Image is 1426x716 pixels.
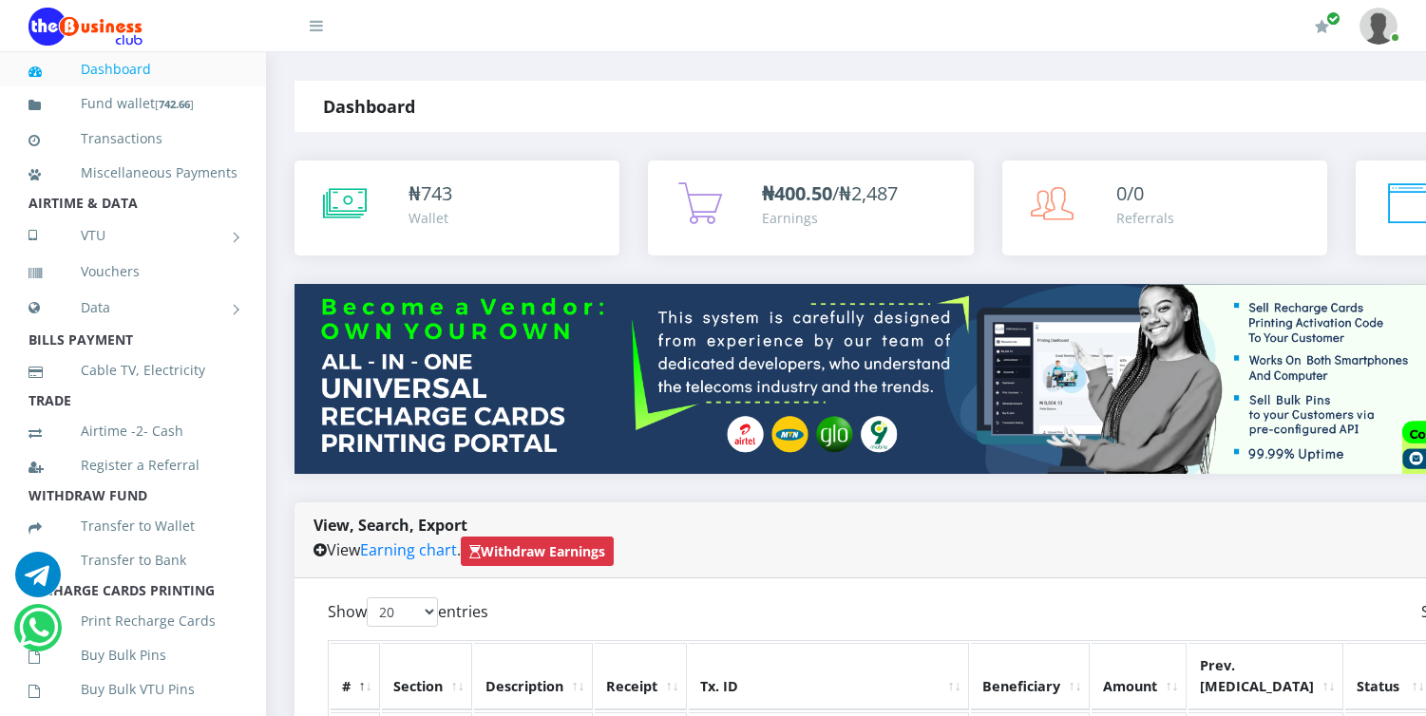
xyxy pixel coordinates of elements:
strong: View, Search, Export [314,515,467,536]
a: Buy Bulk VTU Pins [29,668,238,711]
a: Miscellaneous Payments [29,151,238,195]
a: Transfer to Bank [29,538,238,582]
th: #: activate to sort column descending [331,643,380,709]
img: Logo [29,8,143,46]
div: Referrals [1116,208,1174,228]
small: [ ] [155,97,194,111]
i: Renew/Upgrade Subscription [1315,19,1329,34]
strong: Dashboard [323,95,415,118]
img: User [1359,8,1397,45]
a: Chat for support [15,566,61,597]
a: ₦743 Wallet [295,160,619,255]
a: Transfer to Wallet [29,504,238,548]
a: Fund wallet[742.66] [29,82,238,126]
a: Airtime -2- Cash [29,409,238,453]
strong: Withdraw Earnings [469,542,605,560]
th: Description: activate to sort column ascending [474,643,593,709]
th: Amount: activate to sort column ascending [1092,643,1187,709]
th: Tx. ID: activate to sort column ascending [689,643,969,709]
div: ₦ [409,179,452,208]
span: 0/0 [1116,180,1144,206]
a: Cable TV, Electricity [29,349,238,392]
a: VTU [29,212,238,259]
a: Vouchers [29,250,238,293]
b: 742.66 [159,97,190,111]
div: Earnings [762,208,898,228]
span: Renew/Upgrade Subscription [1326,11,1340,26]
th: Section: activate to sort column ascending [382,643,472,709]
a: Register a Referral [29,443,238,487]
a: Chat for support [19,619,58,650]
a: Buy Bulk Pins [29,633,238,677]
a: Data [29,284,238,331]
th: Prev. Bal: activate to sort column ascending [1188,643,1343,709]
label: Show entries [328,597,488,627]
th: Receipt: activate to sort column ascending [595,643,687,709]
div: Wallet [409,208,452,228]
a: Print Recharge Cards [29,599,238,643]
a: Transactions [29,117,238,160]
span: 743 [421,180,452,206]
select: Showentries [367,597,438,627]
a: Earning chart [360,539,457,560]
th: Beneficiary: activate to sort column ascending [971,643,1090,709]
a: 0/0 Referrals [1002,160,1327,255]
a: Dashboard [29,47,238,91]
a: ₦400.50/₦2,487 Earnings [648,160,973,255]
b: ₦400.50 [762,180,832,206]
span: /₦2,487 [762,180,898,206]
